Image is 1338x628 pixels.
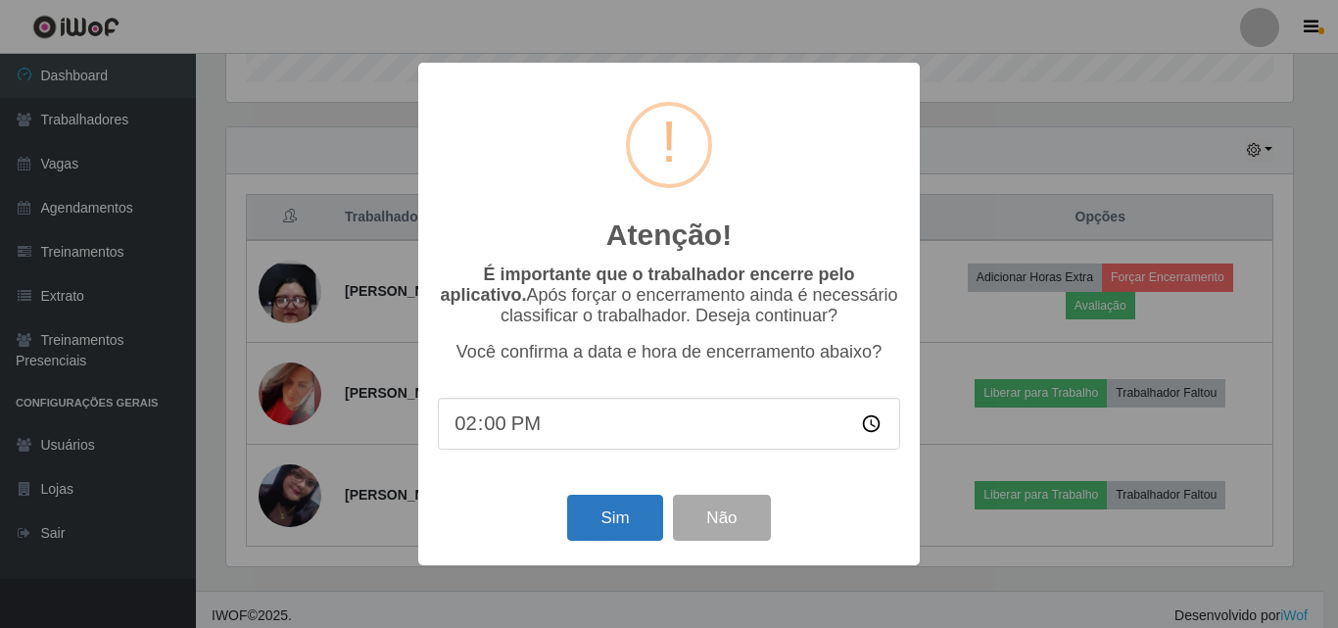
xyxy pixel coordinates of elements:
[438,342,900,362] p: Você confirma a data e hora de encerramento abaixo?
[606,217,732,253] h2: Atenção!
[438,265,900,326] p: Após forçar o encerramento ainda é necessário classificar o trabalhador. Deseja continuar?
[673,495,770,541] button: Não
[440,265,854,305] b: É importante que o trabalhador encerre pelo aplicativo.
[567,495,662,541] button: Sim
